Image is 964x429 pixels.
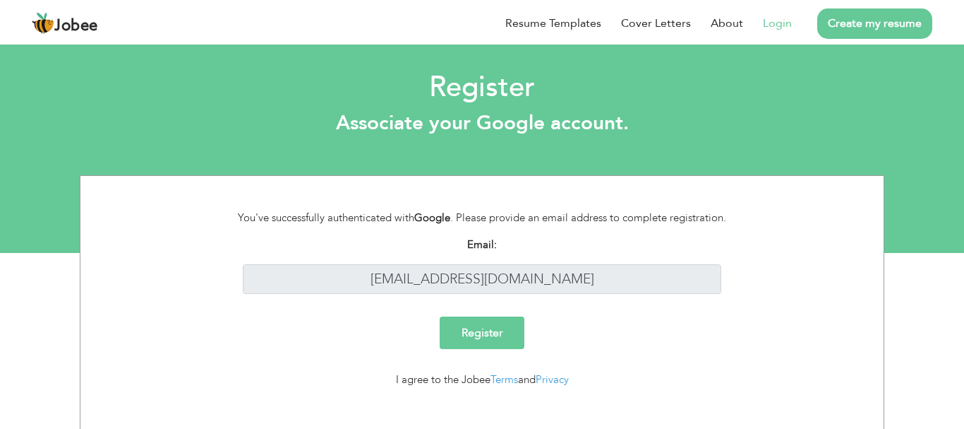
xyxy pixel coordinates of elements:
a: Cover Letters [621,15,691,32]
h2: Register [11,69,953,106]
strong: Google [414,211,450,225]
a: Jobee [32,12,98,35]
input: Enter your email address [243,264,722,295]
strong: Email: [467,237,497,252]
a: About [711,15,743,32]
span: Jobee [54,18,98,34]
img: jobee.io [32,12,54,35]
div: You've successfully authenticated with . Please provide an email address to complete registration. [222,210,743,226]
a: Resume Templates [505,15,601,32]
a: Create my resume [817,8,932,39]
a: Terms [490,372,518,387]
div: I agree to the Jobee and [222,372,743,388]
h3: Associate your Google account. [11,112,953,136]
a: Privacy [536,372,569,387]
a: Login [763,15,792,32]
input: Register [440,317,524,349]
